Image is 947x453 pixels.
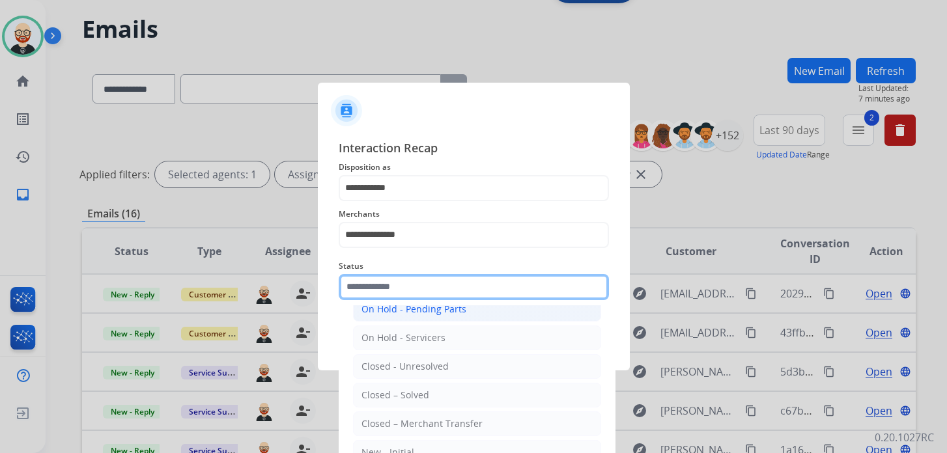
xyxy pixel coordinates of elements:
[875,430,934,445] p: 0.20.1027RC
[339,206,609,222] span: Merchants
[361,389,429,402] div: Closed – Solved
[331,95,362,126] img: contactIcon
[361,360,449,373] div: Closed - Unresolved
[339,139,609,159] span: Interaction Recap
[361,417,483,430] div: Closed – Merchant Transfer
[339,159,609,175] span: Disposition as
[361,303,466,316] div: On Hold - Pending Parts
[339,258,609,274] span: Status
[361,331,445,344] div: On Hold - Servicers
